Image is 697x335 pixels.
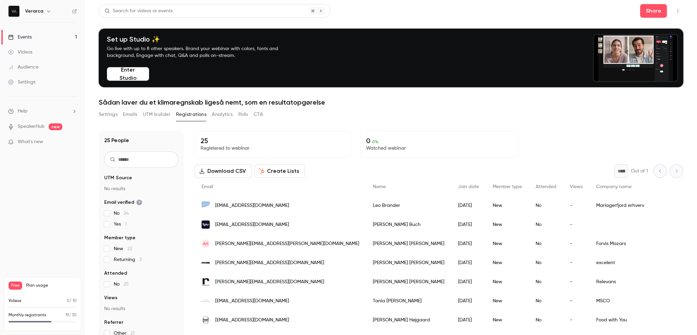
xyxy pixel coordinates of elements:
[25,8,43,15] h6: Verarca
[202,184,213,189] span: Email
[215,221,289,228] span: [EMAIL_ADDRESS][DOMAIN_NAME]
[212,109,233,120] button: Analytics
[238,109,248,120] button: Polls
[589,196,685,215] div: Mariagerfjord erhverv
[143,109,171,120] button: UTM builder
[69,139,77,145] iframe: Noticeable Trigger
[366,215,451,234] div: [PERSON_NAME] Buch
[104,305,178,312] p: No results
[486,310,529,330] div: New
[529,234,563,253] div: No
[18,138,43,146] span: What's new
[215,298,289,305] span: [EMAIL_ADDRESS][DOMAIN_NAME]
[9,6,19,17] img: Verarca
[99,98,683,106] h1: Sådan laver du et klimaregnskab ligeså nemt, som en resultatopgørelse
[202,297,210,305] img: msco.dk
[215,240,359,247] span: [PERSON_NAME][EMAIL_ADDRESS][PERSON_NAME][DOMAIN_NAME]
[451,310,486,330] div: [DATE]
[458,184,479,189] span: Join date
[9,312,46,318] p: Monthly registrants
[631,168,648,174] p: Out of 1
[366,310,451,330] div: [PERSON_NAME] Højgaard
[114,281,129,288] span: No
[202,278,210,286] img: relevans.dk
[215,278,324,286] span: [PERSON_NAME][EMAIL_ADDRESS][DOMAIN_NAME]
[486,272,529,291] div: New
[570,184,583,189] span: Views
[65,313,69,317] span: 19
[215,202,289,209] span: [EMAIL_ADDRESS][DOMAIN_NAME]
[104,199,142,206] span: Email verified
[67,299,69,303] span: 0
[563,291,589,310] div: -
[589,234,685,253] div: Forvis Mazars
[589,272,685,291] div: Relevans
[114,221,127,228] span: Yes
[107,67,149,81] button: Enter Studio
[114,256,142,263] span: Returning
[589,253,685,272] div: excelent
[127,246,132,251] span: 22
[114,210,129,217] span: No
[451,291,486,310] div: [DATE]
[529,253,563,272] div: No
[366,253,451,272] div: [PERSON_NAME] [PERSON_NAME]
[49,123,62,130] span: new
[529,291,563,310] div: No
[176,109,206,120] button: Registrations
[124,282,129,287] span: 25
[65,312,77,318] p: / 30
[451,215,486,234] div: [DATE]
[563,272,589,291] div: -
[8,79,35,86] div: Settings
[366,272,451,291] div: [PERSON_NAME] [PERSON_NAME]
[451,253,486,272] div: [DATE]
[202,316,210,324] img: foodwithyou.com
[529,215,563,234] div: No
[254,164,305,178] button: Create Lists
[202,201,210,210] img: mfer.dk
[366,196,451,215] div: Leo Brander
[104,174,132,181] span: UTM Source
[366,137,512,145] p: 0
[139,257,142,262] span: 3
[486,196,529,215] div: New
[536,184,556,189] span: Attended
[124,211,129,216] span: 24
[201,145,346,152] p: Registered to webinar
[104,270,127,277] span: Attended
[563,253,589,272] div: -
[596,184,632,189] span: Company name
[8,34,32,41] div: Events
[9,298,21,304] p: Videos
[563,215,589,234] div: -
[8,49,32,56] div: Videos
[26,283,77,288] span: Plan usage
[104,136,129,144] h1: 25 People
[125,222,127,227] span: 1
[372,139,378,144] span: 0 %
[9,281,22,290] span: Free
[195,164,252,178] button: Download CSV
[114,245,132,252] span: New
[202,220,210,229] img: wemarket.dk
[451,272,486,291] div: [DATE]
[67,298,77,304] p: / 10
[18,108,28,115] span: Help
[589,291,685,310] div: MSCO
[254,109,263,120] button: CTA
[123,109,137,120] button: Emails
[366,291,451,310] div: Tania [PERSON_NAME]
[215,317,289,324] span: [EMAIL_ADDRESS][DOMAIN_NAME]
[104,234,136,241] span: Member type
[451,234,486,253] div: [DATE]
[18,123,45,130] a: SpeakerHub
[201,137,346,145] p: 25
[563,234,589,253] div: -
[529,272,563,291] div: No
[451,196,486,215] div: [DATE]
[373,184,386,189] span: Name
[529,196,563,215] div: No
[104,294,117,301] span: Views
[104,185,178,192] p: No results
